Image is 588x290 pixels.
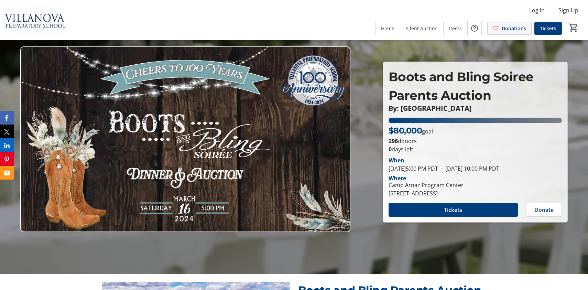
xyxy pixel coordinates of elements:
[526,203,562,217] button: Donate
[487,22,532,35] a: Donations
[389,156,404,164] div: When
[444,22,467,35] a: Items
[406,25,438,32] span: Silent Auction
[524,5,550,16] button: Log In
[529,6,545,14] span: Log In
[381,25,394,32] span: Home
[389,189,464,197] div: [STREET_ADDRESS]
[449,25,462,32] span: Items
[389,146,392,153] span: 0
[389,105,562,112] p: By: [GEOGRAPHIC_DATA]
[389,165,438,172] span: [DATE] 5:00 PM PDT
[389,137,398,145] b: 296
[540,25,556,32] span: Tickets
[400,22,443,35] a: Silent Auction
[389,181,464,189] div: Camp Arnaz Program Center
[20,46,350,232] img: Campaign CTA Media Photo
[389,118,562,123] div: 100% of fundraising goal reached
[534,206,554,214] span: Donate
[389,175,406,181] div: Where
[389,126,422,136] span: $80,000
[438,165,445,172] span: -
[558,6,578,14] span: Sign Up
[389,203,518,217] button: Tickets
[389,145,562,153] p: days left
[4,3,65,37] img: Villanova Preparatory School's Logo
[389,69,534,103] span: Boots and Bling Soiree Parents Auction
[567,22,580,34] button: Cart
[444,206,462,214] span: Tickets
[502,25,526,32] span: Donations
[553,5,584,16] button: Sign Up
[534,22,562,35] a: Tickets
[389,125,433,137] p: goal
[389,137,562,145] p: donors
[438,165,499,172] span: [DATE] 10:00 PM PDT
[468,21,481,35] button: Help
[375,22,400,35] a: Home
